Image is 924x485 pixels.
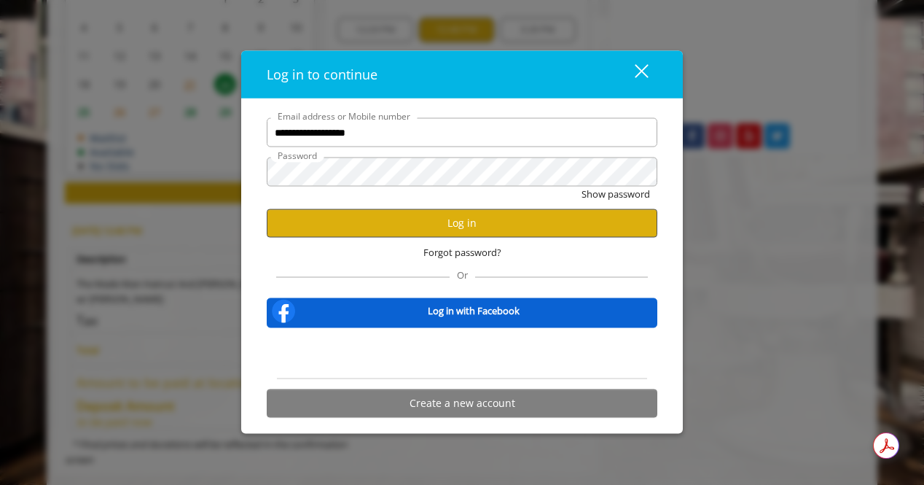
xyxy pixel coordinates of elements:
[608,59,657,89] button: close dialog
[582,187,650,202] button: Show password
[423,244,501,260] span: Forgot password?
[270,109,418,123] label: Email address or Mobile number
[428,303,520,319] b: Log in with Facebook
[267,66,377,83] span: Log in to continue
[267,389,657,417] button: Create a new account
[267,209,657,237] button: Log in
[450,268,475,281] span: Or
[380,337,544,369] iframe: Sign in with Google Button
[267,158,657,187] input: Password
[270,149,324,163] label: Password
[618,63,647,85] div: close dialog
[269,296,298,325] img: facebook-logo
[267,118,657,147] input: Email address or Mobile number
